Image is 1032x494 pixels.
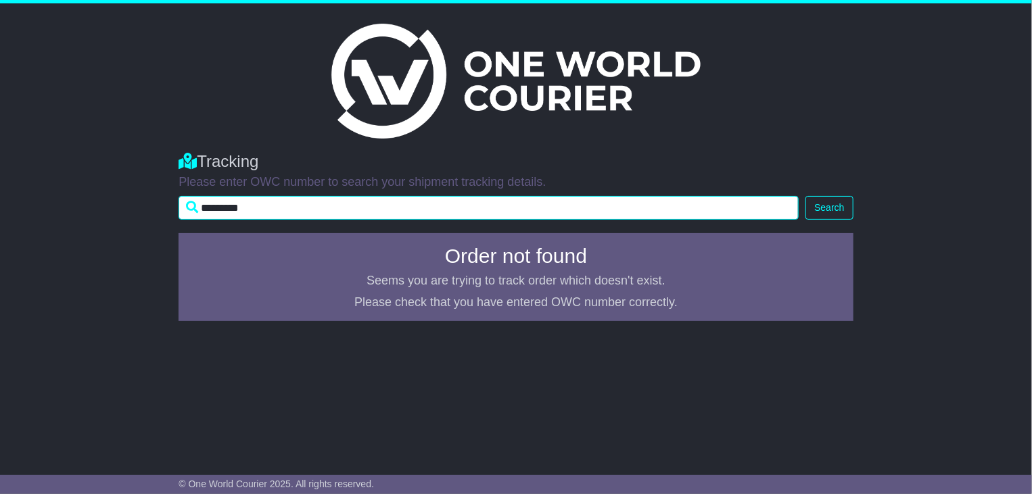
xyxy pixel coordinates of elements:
span: © One World Courier 2025. All rights reserved. [179,478,374,489]
img: Light [331,24,701,139]
p: Seems you are trying to track order which doesn't exist. [187,274,845,289]
p: Please enter OWC number to search your shipment tracking details. [179,175,853,190]
h4: Order not found [187,245,845,267]
div: Tracking [179,152,853,172]
p: Please check that you have entered OWC number correctly. [187,295,845,310]
button: Search [805,196,853,220]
